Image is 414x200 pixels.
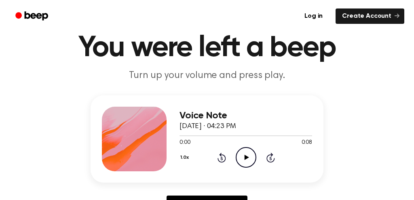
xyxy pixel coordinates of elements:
[180,110,312,121] h3: Voice Note
[10,8,55,24] a: Beep
[336,8,404,24] a: Create Account
[52,69,362,82] p: Turn up your volume and press play.
[302,139,312,147] span: 0:08
[296,7,331,25] a: Log in
[180,123,236,130] span: [DATE] · 04:23 PM
[180,151,192,164] button: 1.0x
[10,34,404,63] h1: You were left a beep
[180,139,190,147] span: 0:00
